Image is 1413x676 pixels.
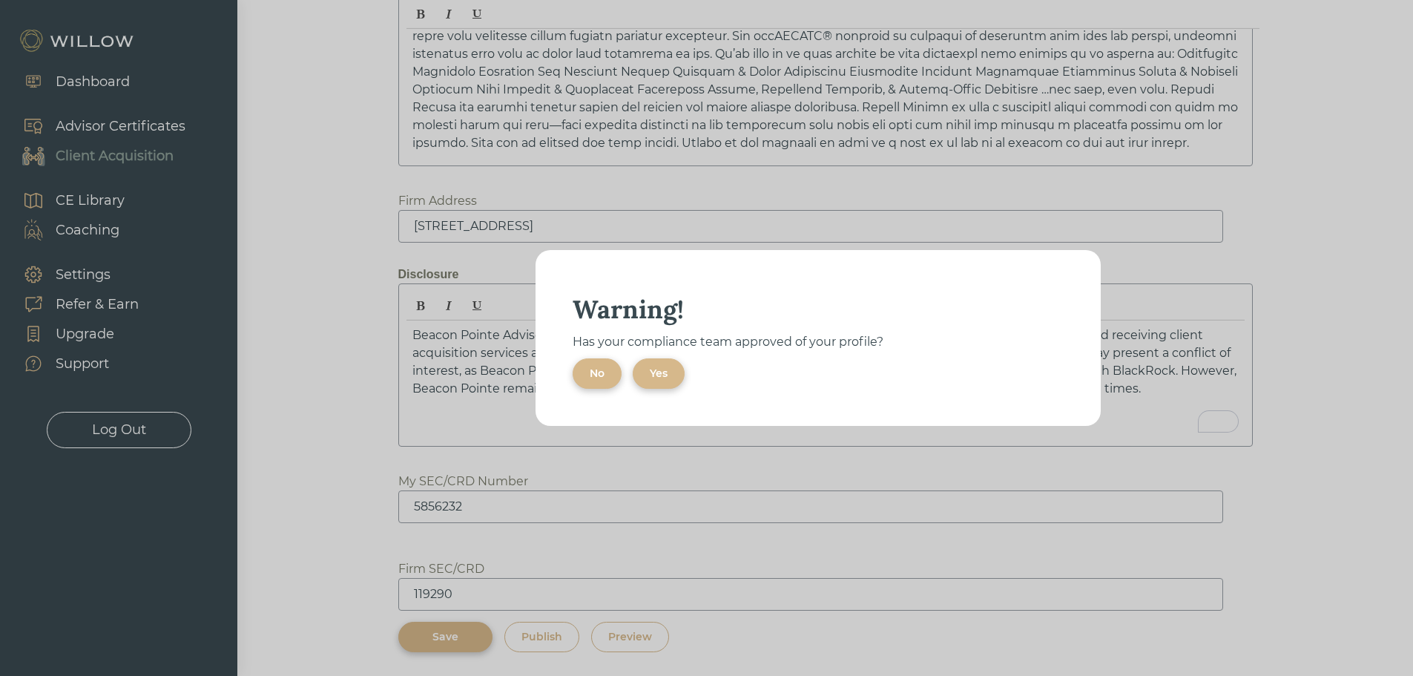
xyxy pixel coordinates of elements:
button: No [573,358,622,389]
button: Yes [633,358,685,389]
div: Yes [650,366,668,381]
div: Warning! [573,292,1064,326]
div: No [590,366,605,381]
div: Has your compliance team approved of your profile? [573,333,1064,351]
